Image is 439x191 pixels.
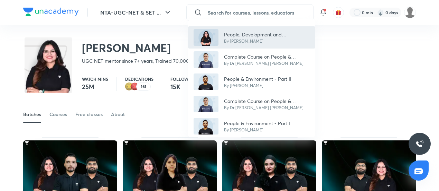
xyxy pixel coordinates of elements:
[224,60,310,67] p: By Dr [PERSON_NAME] [PERSON_NAME]
[194,73,218,90] img: Avatar
[224,83,291,89] p: By [PERSON_NAME]
[194,118,218,134] img: Avatar
[224,38,310,44] p: By [PERSON_NAME]
[194,51,218,68] img: Avatar
[194,29,218,46] img: Avatar
[224,75,291,83] p: People & Environment - Part II
[224,105,310,111] p: By Dr [PERSON_NAME] [PERSON_NAME]
[224,53,310,60] p: Complete Course on People & Environment - UGC [DATE]
[415,140,424,148] img: ttu
[224,31,310,38] p: People, Development and Environment- [DATE]
[224,127,290,133] p: By [PERSON_NAME]
[188,26,315,49] a: AvatarPeople, Development and Environment- [DATE]By [PERSON_NAME]
[188,49,315,71] a: AvatarComplete Course on People & Environment - UGC [DATE]By Dr [PERSON_NAME] [PERSON_NAME]
[188,93,315,115] a: AvatarComplete Course on People & Environment - UGC NET [DATE]By Dr [PERSON_NAME] [PERSON_NAME]
[224,120,290,127] p: People & Environment - Part I
[188,115,315,137] a: AvatarPeople & Environment - Part IBy [PERSON_NAME]
[224,97,310,105] p: Complete Course on People & Environment - UGC NET [DATE]
[188,71,315,93] a: AvatarPeople & Environment - Part IIBy [PERSON_NAME]
[194,96,218,112] img: Avatar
